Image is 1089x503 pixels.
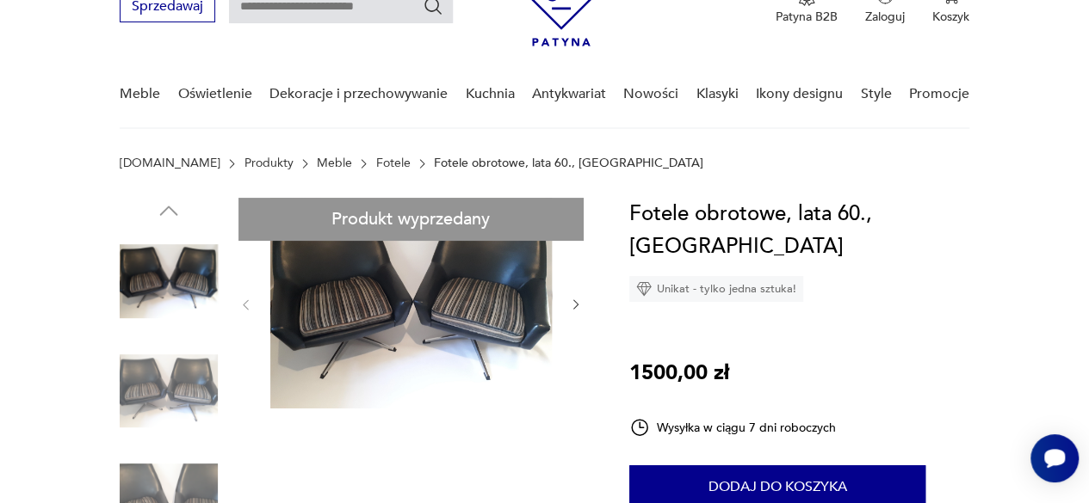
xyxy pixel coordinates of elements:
a: Nowości [623,61,678,127]
div: Produkt wyprzedany [238,198,583,240]
p: Patyna B2B [776,9,838,25]
img: Ikona diamentu [636,281,652,297]
a: Sprzedawaj [120,2,215,14]
iframe: Smartsupp widget button [1030,434,1079,482]
a: Kuchnia [465,61,514,127]
p: Zaloguj [865,9,905,25]
a: Style [860,61,891,127]
a: [DOMAIN_NAME] [120,156,220,170]
h1: Fotele obrotowe, lata 60., [GEOGRAPHIC_DATA] [629,198,969,263]
img: Zdjęcie produktu Fotele obrotowe, lata 60., Niemcy [120,342,218,440]
a: Klasyki [696,61,739,127]
a: Ikony designu [756,61,843,127]
div: Unikat - tylko jedna sztuka! [629,276,803,302]
img: Zdjęcie produktu Fotele obrotowe, lata 60., Niemcy [270,198,552,408]
a: Produkty [244,156,294,170]
a: Meble [120,61,160,127]
a: Fotele [376,156,411,170]
img: Zdjęcie produktu Fotele obrotowe, lata 60., Niemcy [120,232,218,330]
p: 1500,00 zł [629,357,729,390]
a: Oświetlenie [178,61,252,127]
a: Dekoracje i przechowywanie [269,61,448,127]
p: Fotele obrotowe, lata 60., [GEOGRAPHIC_DATA] [434,156,703,170]
a: Meble [317,156,352,170]
p: Koszyk [932,9,969,25]
a: Antykwariat [532,61,606,127]
a: Promocje [909,61,969,127]
div: Wysyłka w ciągu 7 dni roboczych [629,417,836,438]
